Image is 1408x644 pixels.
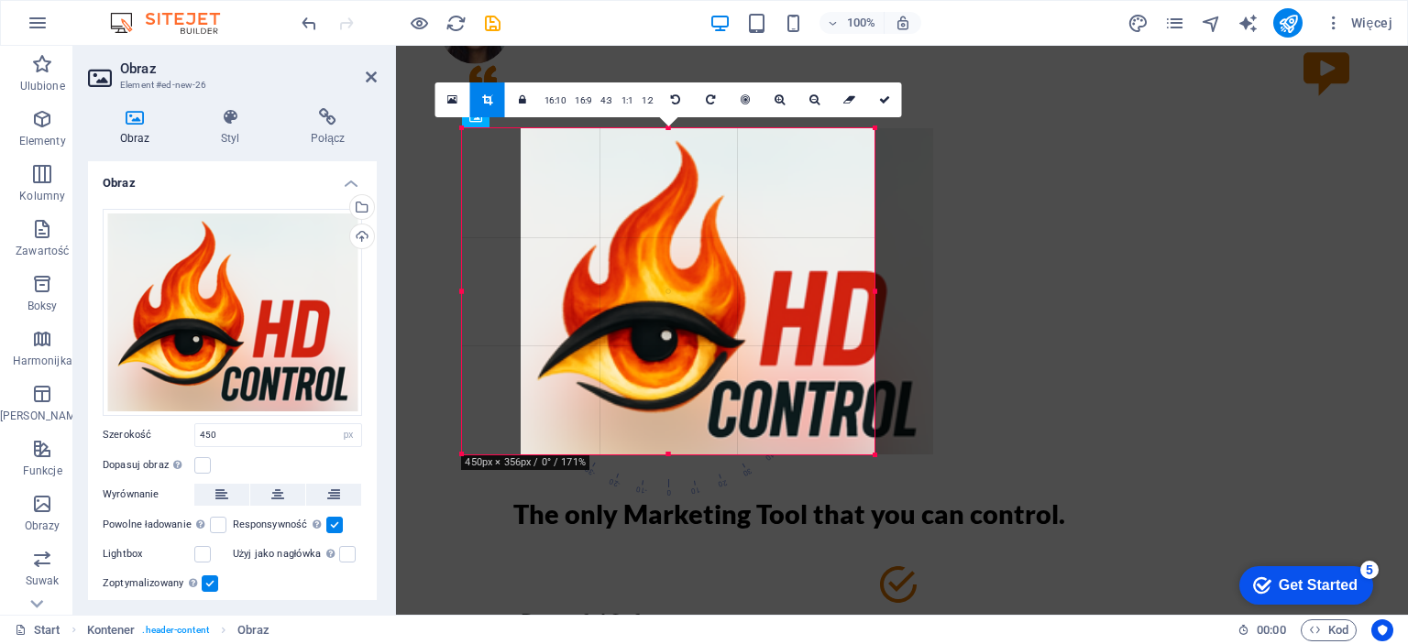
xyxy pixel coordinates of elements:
[596,83,617,118] a: 4:3
[237,619,269,641] span: Kliknij, aby zaznaczyć. Kliknij dwukrotnie, aby edytować
[1237,12,1259,34] button: text_generator
[120,77,340,93] h3: Element #ed-new-26
[103,514,210,536] label: Powolne ładowanie
[15,619,60,641] a: Kliknij, aby anulować zaznaczenie. Kliknij dwukrotnie, aby otworzyć Strony
[637,83,658,118] a: 1:2
[505,82,540,117] a: Zachowaj proporcje
[19,134,66,148] p: Elementy
[120,60,377,77] h2: Obraz
[27,299,58,313] p: Boksy
[1127,12,1149,34] button: design
[15,9,148,48] div: Get Started 5 items remaining, 0% complete
[819,12,885,34] button: 100%
[103,573,202,595] label: Zoptymalizowany
[1127,13,1149,34] i: Projekt (Ctrl+Alt+Y)
[408,12,430,34] button: Kliknij tutaj, aby wyjść z trybu podglądu i kontynuować edycję
[13,354,72,368] p: Harmonijka
[1237,619,1286,641] h6: Czas sesji
[1278,13,1299,34] i: Opublikuj
[482,13,503,34] i: Zapisz (Ctrl+S)
[617,83,638,118] a: 1:1
[26,573,60,588] p: Suwak
[1164,13,1185,34] i: Strony (Ctrl+Alt+S)
[847,12,876,34] h6: 100%
[136,4,154,22] div: 5
[23,464,62,478] p: Funkcje
[103,430,194,440] label: Szerokość
[105,12,243,34] img: Editor Logo
[1201,13,1222,34] i: Nawigator
[298,12,320,34] button: undo
[279,108,377,147] h4: Połącz
[1257,619,1285,641] span: 00 00
[54,20,133,37] div: Get Started
[895,15,911,31] i: Po zmianie rozmiaru automatycznie dostosowuje poziom powiększenia do wybranego urządzenia.
[19,189,65,203] p: Kolumny
[233,514,326,536] label: Responsywność
[1371,619,1393,641] button: Usercentrics
[1317,8,1400,38] button: Więcej
[481,12,503,34] button: save
[103,543,194,565] label: Lightbox
[103,484,194,506] label: Wyrównanie
[1301,619,1357,641] button: Kod
[728,82,763,117] a: Wycentruj
[142,619,208,641] span: . header-content
[832,82,867,117] a: Zresetuj
[1163,12,1185,34] button: pages
[693,82,728,117] a: Obróć w prawo o 90°
[435,82,470,117] a: Wybierz pliki z menedżera plików, zdjęć stockowych lub prześlij plik(i)
[103,209,362,416] div: logowls-ZiOQFGqlUgHMg1lZdl4ysw.png
[797,82,832,117] a: Oddal
[445,12,467,34] button: reload
[540,83,571,118] a: 16:10
[570,83,596,118] a: 16:9
[1200,12,1222,34] button: navigator
[87,619,136,641] span: Kliknij, aby zaznaczyć. Kliknij dwukrotnie, aby edytować
[88,161,377,194] h4: Obraz
[1273,8,1303,38] button: publish
[1237,13,1259,34] i: AI Writer
[20,79,65,93] p: Ulubione
[1270,623,1272,637] span: :
[103,454,194,476] label: Dopasuj obraz
[1309,619,1348,641] span: Kod
[87,619,270,641] nav: breadcrumb
[763,82,797,117] a: Przybliż
[1325,14,1392,32] span: Więcej
[189,108,279,147] h4: Styl
[445,13,467,34] i: Przeładuj stronę
[470,82,505,117] a: Moduł przycinania
[88,108,189,147] h4: Obraz
[25,518,60,533] p: Obrazy
[867,82,902,117] a: Potwierdź
[299,13,320,34] i: Cofnij: Zmień obraz (Ctrl+Z)
[658,82,693,117] a: Obróć w lewo o 90°
[16,244,69,258] p: Zawartość
[233,543,340,565] label: Użyj jako nagłówka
